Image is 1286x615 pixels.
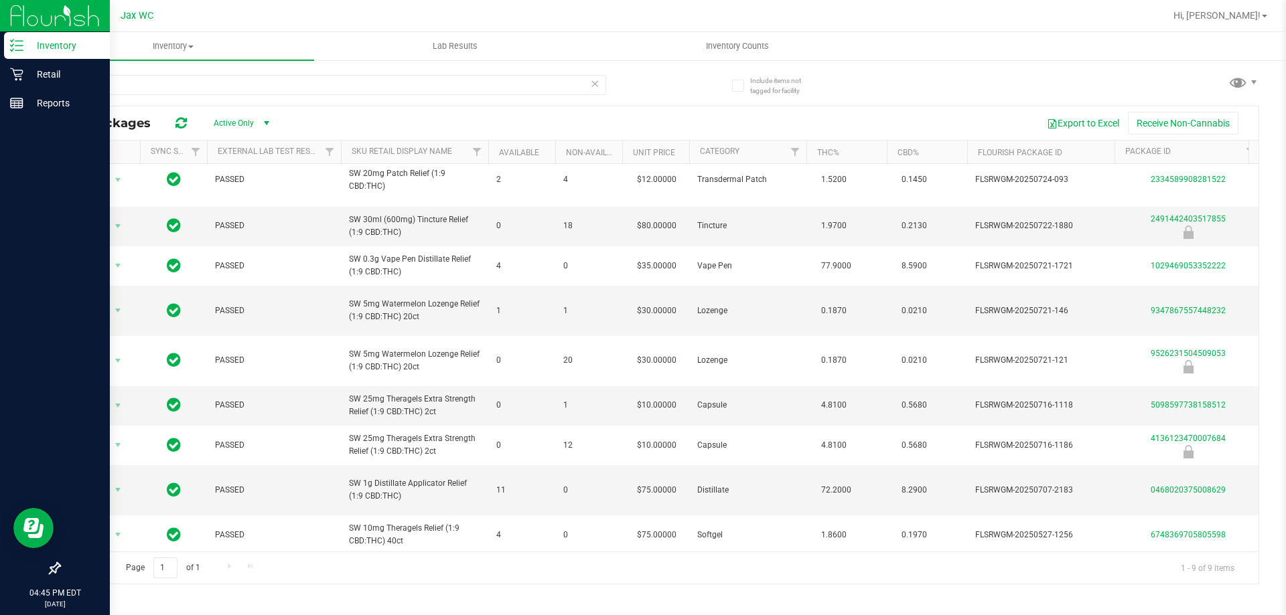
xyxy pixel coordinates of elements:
span: Inventory Counts [688,40,787,52]
span: 1 [563,399,614,412]
span: In Sync [167,525,181,544]
span: Include items not tagged for facility [750,76,817,96]
span: 1 [563,304,614,317]
a: 2491442403517855 [1151,214,1226,224]
a: Filter [1240,141,1262,163]
a: 9526231504509053 [1151,349,1226,358]
a: Inventory [32,32,314,60]
span: 12 [563,439,614,452]
p: 04:45 PM EDT [6,587,104,599]
span: FLSRWGM-20250716-1118 [975,399,1106,412]
span: 4.8100 [814,396,853,415]
span: SW 30ml (600mg) Tincture Relief (1:9 CBD:THC) [349,213,480,239]
span: FLSRWGM-20250722-1880 [975,219,1106,232]
span: SW 10mg Theragels Relief (1:9 CBD:THC) 40ct [349,522,480,547]
span: In Sync [167,301,181,320]
span: 0.5680 [895,436,934,455]
span: PASSED [215,529,333,541]
span: 2 [496,173,547,186]
p: [DATE] [6,599,104,609]
span: Lozenge [697,354,798,367]
span: select [110,396,127,415]
span: SW 20mg Patch Relief (1:9 CBD:THC) [349,167,480,193]
span: 1 [496,304,547,317]
a: Filter [319,141,341,163]
span: Lozenge [697,304,798,317]
a: Sku Retail Display Name [352,147,452,156]
span: FLSRWGM-20250707-2183 [975,484,1106,497]
inline-svg: Retail [10,68,23,81]
span: 0.1870 [814,301,853,321]
span: $12.00000 [630,170,683,189]
span: FLSRWGM-20250721-121 [975,354,1106,367]
span: select [110,436,127,454]
div: Newly Received [1113,226,1264,239]
p: Inventory [23,37,104,54]
span: In Sync [167,256,181,275]
span: select [110,351,127,370]
span: Transdermal Patch [697,173,798,186]
a: Category [700,147,739,156]
span: 0.1970 [895,525,934,545]
span: 4 [563,173,614,186]
inline-svg: Reports [10,96,23,110]
p: Retail [23,66,104,82]
span: $80.00000 [630,216,683,236]
span: 0.1450 [895,170,934,189]
a: CBD% [898,148,919,157]
a: Sync Status [151,147,202,156]
span: PASSED [215,439,333,452]
span: All Packages [70,116,164,130]
span: Capsule [697,399,798,412]
span: 18 [563,219,614,232]
span: 1.9700 [814,216,853,236]
span: SW 5mg Watermelon Lozenge Relief (1:9 CBD:THC) 20ct [349,298,480,323]
span: $75.00000 [630,480,683,500]
span: 0.5680 [895,396,934,415]
span: 8.5900 [895,256,934,276]
a: 9347867557448232 [1151,306,1226,315]
span: $30.00000 [630,351,683,370]
span: FLSRWGM-20250721-146 [975,304,1106,317]
span: 1.8600 [814,525,853,545]
span: In Sync [167,351,181,369]
a: 4136123470007684 [1151,434,1226,443]
span: $75.00000 [630,525,683,545]
span: PASSED [215,219,333,232]
a: Inventory Counts [596,32,878,60]
span: SW 25mg Theragels Extra Strength Relief (1:9 CBD:THC) 2ct [349,432,480,458]
iframe: Resource center [13,508,54,548]
span: PASSED [215,399,333,412]
span: Inventory [32,40,314,52]
span: SW 25mg Theragels Extra Strength Relief (1:9 CBD:THC) 2ct [349,393,480,418]
a: 0468020375008629 [1151,485,1226,495]
span: 0 [496,399,547,412]
span: 0.2130 [895,216,934,236]
a: External Lab Test Result [218,147,323,156]
span: PASSED [215,304,333,317]
span: 8.2900 [895,480,934,500]
span: 0 [496,439,547,452]
span: 0.0210 [895,351,934,370]
span: Clear [590,75,599,92]
span: Hi, [PERSON_NAME]! [1173,10,1261,21]
span: 77.9000 [814,256,858,276]
a: 1029469053352222 [1151,261,1226,270]
span: In Sync [167,216,181,235]
a: Available [499,148,539,157]
a: THC% [817,148,839,157]
button: Receive Non-Cannabis [1128,112,1238,135]
span: select [110,525,127,544]
div: Newly Received [1113,360,1264,373]
span: PASSED [215,173,333,186]
span: 4 [496,260,547,272]
span: SW 1g Distillate Applicator Relief (1:9 CBD:THC) [349,477,480,503]
span: FLSRWGM-20250721-1721 [975,260,1106,272]
span: PASSED [215,484,333,497]
a: Filter [784,141,806,163]
span: 0 [496,354,547,367]
a: 5098597738158512 [1151,400,1226,410]
button: Export to Excel [1038,112,1128,135]
span: Distillate [697,484,798,497]
span: Page of 1 [115,557,211,578]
